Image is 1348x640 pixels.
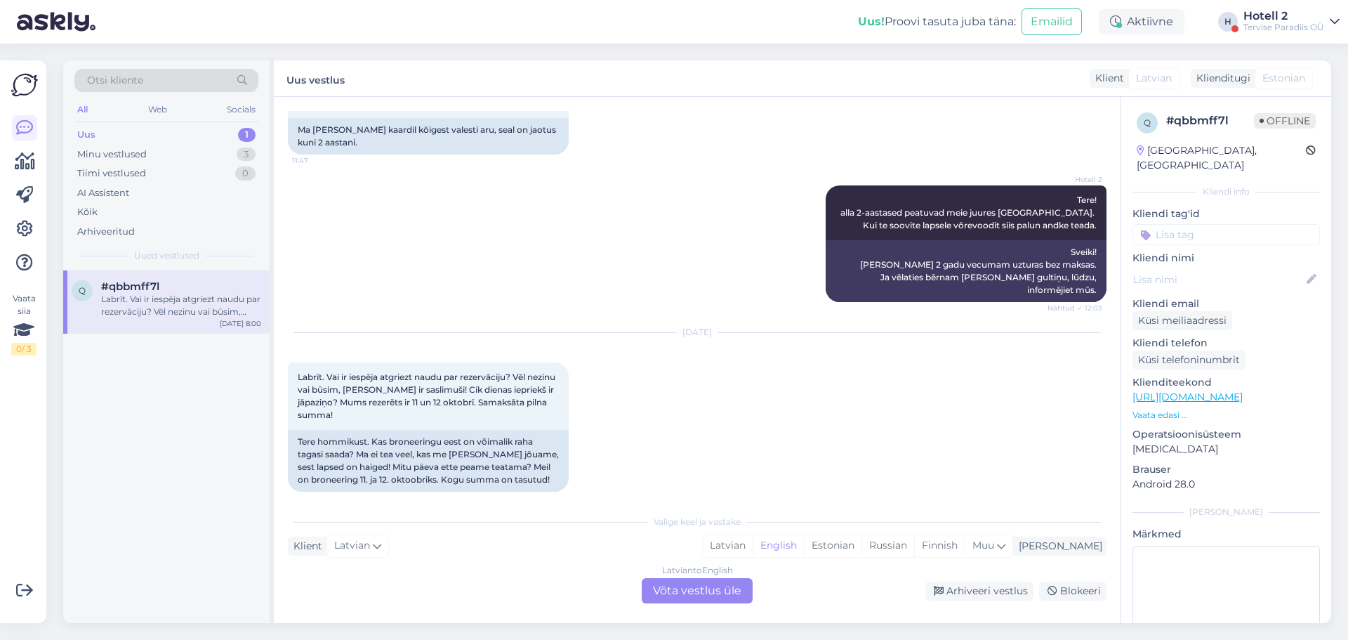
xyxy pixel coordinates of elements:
span: q [1144,117,1151,128]
div: [DATE] 8:00 [220,318,261,329]
div: # qbbmff7l [1166,112,1254,129]
div: Ma [PERSON_NAME] kaardil kõigest valesti aru, seal on jaotus kuni 2 aastani. [288,118,569,155]
label: Uus vestlus [286,69,345,88]
div: Sveiki! [PERSON_NAME] 2 gadu vecumam uzturas bez maksas. Ja vēlaties bērnam [PERSON_NAME] gultiņu... [826,240,1106,302]
div: Küsi telefoninumbrit [1132,351,1245,370]
div: Vaata siia [11,292,37,355]
button: Emailid [1022,8,1082,35]
span: Offline [1254,113,1316,129]
div: Valige keel ja vastake [288,516,1106,528]
span: Latvian [334,538,370,554]
p: [MEDICAL_DATA] [1132,442,1320,457]
p: Operatsioonisüsteem [1132,427,1320,442]
div: [PERSON_NAME] [1132,506,1320,518]
div: AI Assistent [77,186,129,200]
div: Arhiveeri vestlus [925,582,1033,601]
span: Uued vestlused [134,249,199,262]
span: Tere! alla 2-aastased peatuvad meie juures [GEOGRAPHIC_DATA]. Kui te soovite lapsele võrevoodit s... [840,195,1097,230]
b: Uus! [858,15,885,28]
span: 8:00 [292,492,345,503]
div: Arhiveeritud [77,225,135,239]
div: Minu vestlused [77,148,147,162]
div: Latvian [703,535,753,556]
p: Vaata edasi ... [1132,409,1320,422]
div: Latvian to English [662,564,733,577]
div: Estonian [804,535,861,556]
p: Kliendi nimi [1132,251,1320,266]
p: Kliendi telefon [1132,336,1320,351]
div: 0 / 3 [11,343,37,355]
div: Uus [77,128,95,142]
span: q [79,285,86,296]
div: Klienditugi [1191,71,1250,86]
div: H [1218,12,1238,32]
div: 0 [235,166,256,181]
span: Otsi kliente [87,73,143,88]
p: Brauser [1132,462,1320,477]
div: Socials [224,100,258,119]
p: Android 28.0 [1132,477,1320,492]
span: Hotell 2 [1050,174,1102,185]
span: Labrīt. Vai ir iespēja atgriezt naudu par rezervāciju? Vēl nezinu vai būsim, [PERSON_NAME] ir sas... [298,372,557,420]
div: English [753,535,804,556]
div: All [74,100,91,119]
div: Tiimi vestlused [77,166,146,181]
div: Küsi meiliaadressi [1132,311,1232,330]
img: Askly Logo [11,72,38,98]
input: Lisa tag [1132,224,1320,245]
div: Russian [861,535,914,556]
p: Kliendi email [1132,296,1320,311]
div: Tere hommikust. Kas broneeringu eest on võimalik raha tagasi saada? Ma ei tea veel, kas me [PERSO... [288,430,569,492]
input: Lisa nimi [1133,272,1304,287]
div: Aktiivne [1099,9,1184,34]
div: Klient [1090,71,1124,86]
span: #qbbmff7l [101,280,159,293]
div: 1 [238,128,256,142]
div: Hotell 2 [1243,11,1324,22]
div: [DATE] [288,326,1106,339]
a: Hotell 2Tervise Paradiis OÜ [1243,11,1340,33]
span: Nähtud ✓ 12:03 [1048,303,1102,313]
p: Klienditeekond [1132,375,1320,390]
div: [PERSON_NAME] [1013,539,1102,554]
div: [GEOGRAPHIC_DATA], [GEOGRAPHIC_DATA] [1137,143,1306,173]
span: 11:47 [292,155,345,166]
p: Kliendi tag'id [1132,207,1320,221]
div: Labrīt. Vai ir iespēja atgriezt naudu par rezervāciju? Vēl nezinu vai būsim, [PERSON_NAME] ir sas... [101,293,261,318]
div: 3 [237,148,256,162]
a: [URL][DOMAIN_NAME] [1132,391,1243,403]
span: Estonian [1262,71,1305,86]
p: Märkmed [1132,527,1320,542]
div: Tervise Paradiis OÜ [1243,22,1324,33]
div: Web [145,100,170,119]
div: Finnish [914,535,965,556]
div: Kliendi info [1132,185,1320,198]
div: Proovi tasuta juba täna: [858,13,1016,30]
span: Latvian [1136,71,1172,86]
span: Muu [972,539,994,551]
div: Blokeeri [1039,582,1106,601]
div: Võta vestlus üle [642,578,753,603]
div: Klient [288,539,322,554]
div: Kõik [77,205,98,219]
